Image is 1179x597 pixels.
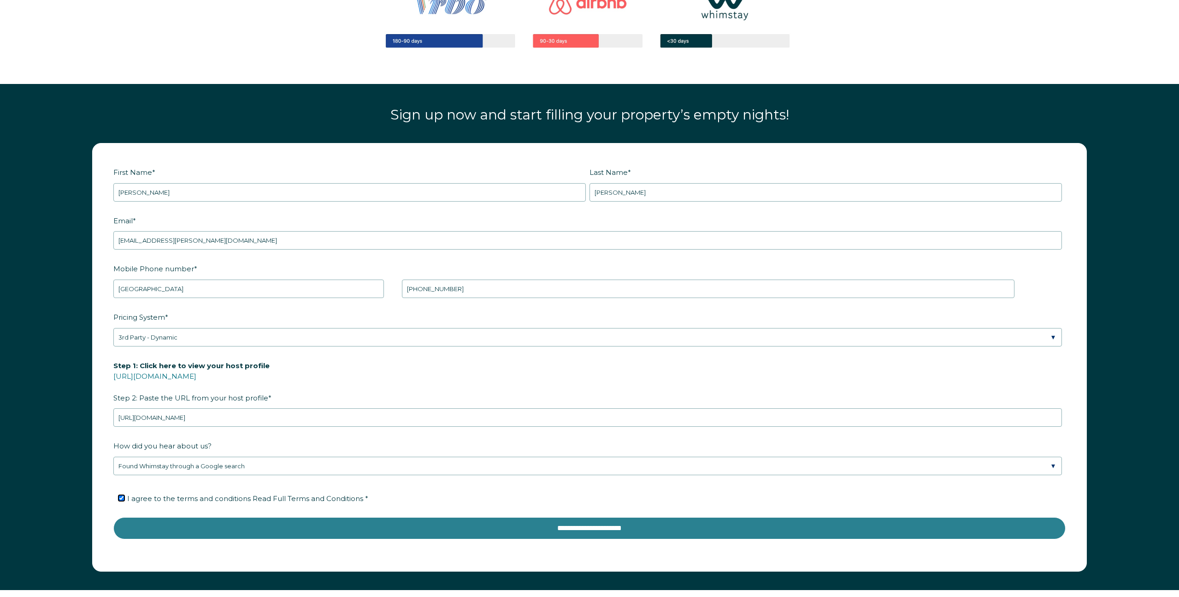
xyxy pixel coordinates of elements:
[118,495,124,501] input: I agree to the terms and conditions Read Full Terms and Conditions *
[390,106,789,123] span: Sign up now and start filling your property’s empty nights!
[589,165,628,179] span: Last Name
[127,494,368,503] span: I agree to the terms and conditions
[113,358,270,405] span: Step 2: Paste the URL from your host profile
[113,310,165,324] span: Pricing System
[251,494,365,503] a: Read Full Terms and Conditions
[113,372,196,381] a: [URL][DOMAIN_NAME]
[113,214,133,228] span: Email
[113,358,270,373] span: Step 1: Click here to view your host profile
[113,165,152,179] span: First Name
[113,408,1062,427] input: airbnb.com/users/show/12345
[113,439,212,453] span: How did you hear about us?
[253,494,363,503] span: Read Full Terms and Conditions
[113,262,194,276] span: Mobile Phone number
